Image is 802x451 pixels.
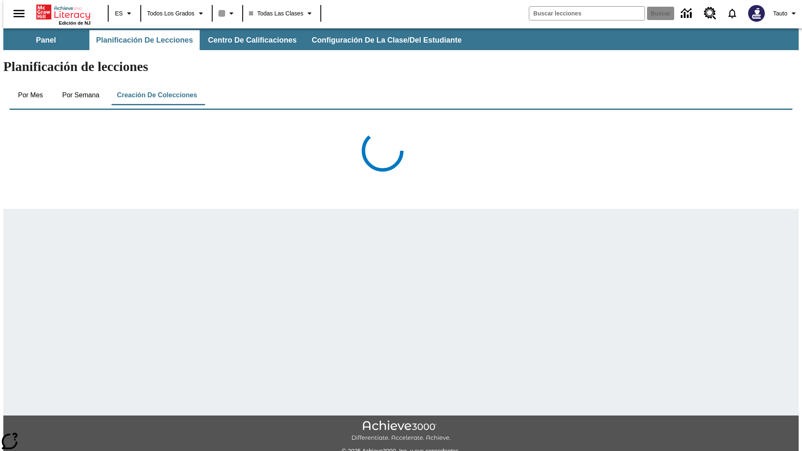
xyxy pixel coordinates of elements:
[529,7,645,20] input: Buscar campo
[111,6,138,21] button: Lenguaje: ES, Selecciona un idioma
[89,30,200,50] button: Planificación de lecciones
[770,6,802,21] button: Perfil/Configuración
[748,5,765,22] img: Avatar
[305,30,468,50] button: Configuración de la clase/del estudiante
[351,421,451,442] img: Achieve3000 Differentiate Accelerate Achieve
[115,9,123,18] span: ES
[721,3,743,24] a: Notificaciones
[56,85,106,105] button: Por semana
[3,59,799,74] h1: Planificación de lecciones
[201,30,303,50] button: Centro de calificaciones
[246,6,318,21] button: Clase: Todas las clases, Selecciona una clase
[743,3,770,24] button: Escoja un nuevo avatar
[773,9,787,18] span: Tauto
[676,2,699,25] a: Centro de información
[59,20,91,25] span: Edición de NJ
[10,85,51,105] button: Por mes
[36,3,91,25] div: Portada
[3,30,469,50] div: Subbarra de navegación
[699,2,721,25] a: Centro de recursos, Se abrirá en una pestaña nueva.
[7,1,31,26] button: Abrir el menú lateral
[147,9,195,18] span: Todos los grados
[249,9,304,18] span: Todas las clases
[144,6,209,21] button: Grado: Todos los grados, Elige un grado
[110,85,204,105] button: Creación de colecciones
[3,28,799,50] div: Subbarra de navegación
[4,30,88,50] button: Panel
[36,4,91,20] a: Portada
